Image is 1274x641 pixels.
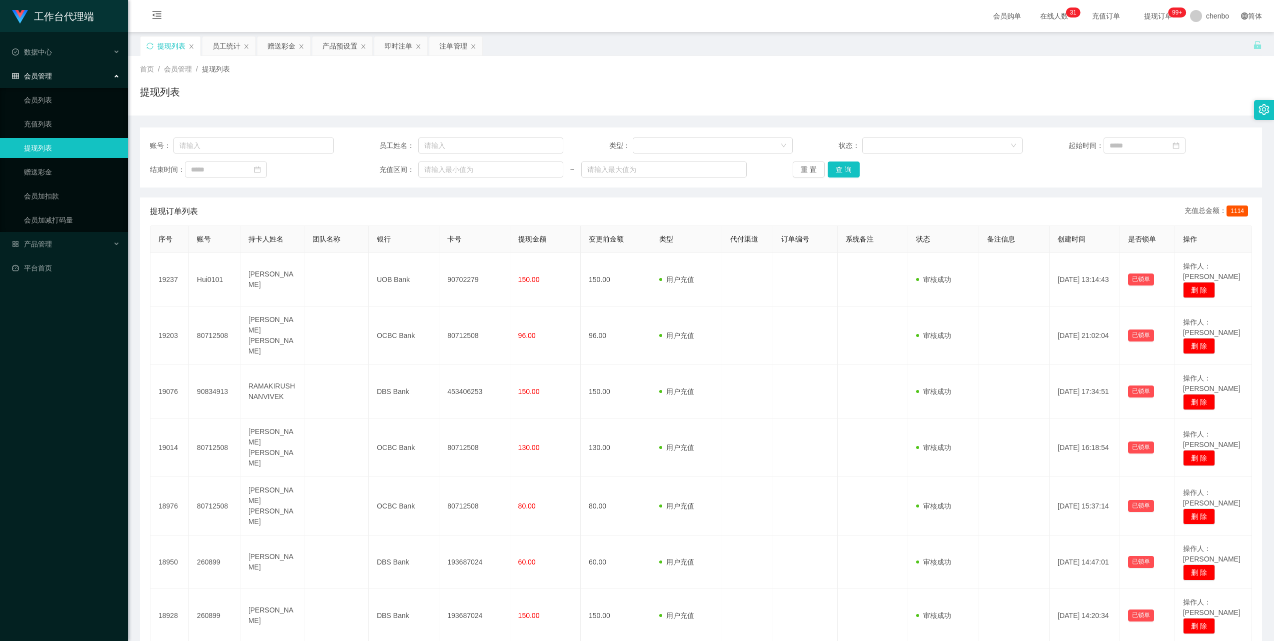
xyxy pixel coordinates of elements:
[1183,235,1197,243] span: 操作
[12,12,94,20] a: 工作台代理端
[1183,374,1241,392] span: 操作人：[PERSON_NAME]
[1128,273,1154,285] button: 已锁单
[189,253,240,306] td: Hui0101
[1183,318,1241,336] span: 操作人：[PERSON_NAME]
[916,235,930,243] span: 状态
[369,365,439,418] td: DBS Bank
[202,65,230,73] span: 提现列表
[1183,394,1215,410] button: 删 除
[248,235,283,243] span: 持卡人姓名
[916,558,951,566] span: 审核成功
[254,166,261,173] i: 图标: calendar
[470,43,476,49] i: 图标: close
[369,253,439,306] td: UOB Bank
[439,477,510,535] td: 80712508
[659,611,694,619] span: 用户充值
[730,235,758,243] span: 代付渠道
[418,161,563,177] input: 请输入最小值为
[150,365,189,418] td: 19076
[581,477,651,535] td: 80.00
[1183,508,1215,524] button: 删 除
[150,164,185,175] span: 结束时间：
[1050,306,1120,365] td: [DATE] 21:02:04
[439,306,510,365] td: 80712508
[518,235,546,243] span: 提现金额
[24,186,120,206] a: 会员加扣款
[240,535,305,589] td: [PERSON_NAME]
[1011,142,1017,149] i: 图标: down
[12,72,52,80] span: 会员管理
[322,36,357,55] div: 产品预设置
[240,418,305,477] td: [PERSON_NAME] [PERSON_NAME]
[581,306,651,365] td: 96.00
[24,114,120,134] a: 充值列表
[1253,40,1262,49] i: 图标: unlock
[439,365,510,418] td: 453406253
[1128,329,1154,341] button: 已锁单
[1173,142,1180,149] i: 图标: calendar
[1128,441,1154,453] button: 已锁单
[1139,12,1177,19] span: 提现订单
[1183,282,1215,298] button: 删 除
[312,235,340,243] span: 团队名称
[369,535,439,589] td: DBS Bank
[589,235,624,243] span: 变更前金额
[150,253,189,306] td: 19237
[1183,488,1241,507] span: 操作人：[PERSON_NAME]
[418,137,563,153] input: 请输入
[140,84,180,99] h1: 提现列表
[659,502,694,510] span: 用户充值
[12,258,120,278] a: 图标: dashboard平台首页
[1073,7,1077,17] p: 1
[146,42,153,49] i: 图标: sync
[12,72,19,79] i: 图标: table
[150,140,173,151] span: 账号：
[439,253,510,306] td: 90702279
[916,443,951,451] span: 审核成功
[164,65,192,73] span: 会员管理
[12,240,19,247] i: 图标: appstore-o
[659,443,694,451] span: 用户充值
[1035,12,1073,19] span: 在线人数
[781,235,809,243] span: 订单编号
[415,43,421,49] i: 图标: close
[447,235,461,243] span: 卡号
[24,138,120,158] a: 提现列表
[240,253,305,306] td: [PERSON_NAME]
[384,36,412,55] div: 即时注单
[581,535,651,589] td: 60.00
[158,65,160,73] span: /
[916,331,951,339] span: 审核成功
[518,387,540,395] span: 150.00
[581,253,651,306] td: 150.00
[518,275,540,283] span: 150.00
[12,10,28,24] img: logo.9652507e.png
[189,365,240,418] td: 90834913
[1128,609,1154,621] button: 已锁单
[659,235,673,243] span: 类型
[1183,598,1241,616] span: 操作人：[PERSON_NAME]
[189,477,240,535] td: 80712508
[846,235,874,243] span: 系统备注
[916,275,951,283] span: 审核成功
[1183,544,1241,563] span: 操作人：[PERSON_NAME]
[24,90,120,110] a: 会员列表
[581,418,651,477] td: 130.00
[377,235,391,243] span: 银行
[189,418,240,477] td: 80712508
[379,164,418,175] span: 充值区间：
[1058,235,1086,243] span: 创建时间
[243,43,249,49] i: 图标: close
[1128,500,1154,512] button: 已锁单
[1050,535,1120,589] td: [DATE] 14:47:01
[12,240,52,248] span: 产品管理
[369,477,439,535] td: OCBC Bank
[916,387,951,395] span: 审核成功
[1183,618,1215,634] button: 删 除
[1066,7,1080,17] sup: 31
[781,142,787,149] i: 图标: down
[609,140,633,151] span: 类型：
[1183,262,1241,280] span: 操作人：[PERSON_NAME]
[659,275,694,283] span: 用户充值
[1128,235,1156,243] span: 是否锁单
